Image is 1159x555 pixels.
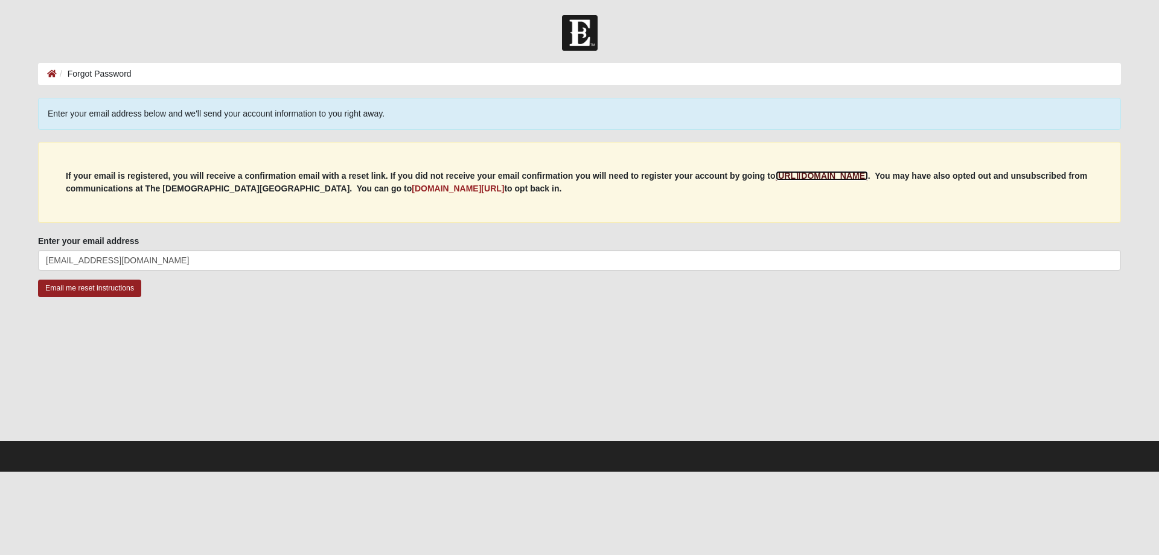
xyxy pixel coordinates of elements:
[57,68,132,80] li: Forgot Password
[562,15,598,51] img: Church of Eleven22 Logo
[38,235,139,247] label: Enter your email address
[38,98,1121,130] div: Enter your email address below and we'll send your account information to you right away.
[776,171,868,181] a: [URL][DOMAIN_NAME]
[38,280,141,297] input: Email me reset instructions
[66,170,1093,195] p: If your email is registered, you will receive a confirmation email with a reset link. If you did ...
[412,184,504,193] a: [DOMAIN_NAME][URL]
